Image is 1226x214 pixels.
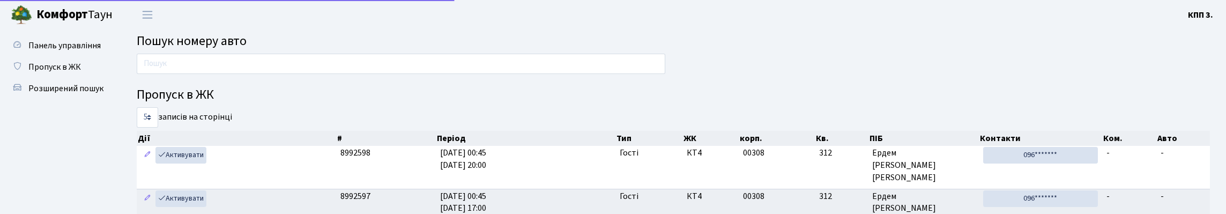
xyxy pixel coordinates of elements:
span: - [1161,190,1164,202]
th: Тип [615,131,682,146]
a: Пропуск в ЖК [5,56,113,78]
a: Редагувати [141,147,154,164]
th: Контакти [979,131,1102,146]
span: Пошук номеру авто [137,32,247,50]
th: Кв. [815,131,868,146]
th: Дії [137,131,336,146]
input: Пошук [137,54,665,74]
a: Панель управління [5,35,113,56]
span: 312 [819,147,864,159]
a: Активувати [155,147,206,164]
b: Комфорт [36,6,88,23]
span: Пропуск в ЖК [28,61,81,73]
span: Ердем [PERSON_NAME] [PERSON_NAME] [872,147,975,184]
span: - [1106,190,1110,202]
span: Панель управління [28,40,101,51]
a: КПП 3. [1188,9,1213,21]
span: [DATE] 00:45 [DATE] 20:00 [440,147,486,171]
button: Переключити навігацію [134,6,161,24]
span: Таун [36,6,113,24]
span: - [1161,147,1164,159]
span: Розширений пошук [28,83,103,94]
span: 00308 [743,147,764,159]
th: ПІБ [868,131,979,146]
img: logo.png [11,4,32,26]
span: 8992597 [340,190,370,202]
select: записів на сторінці [137,107,158,128]
a: Активувати [155,190,206,207]
th: Авто [1156,131,1210,146]
span: КТ4 [687,190,734,203]
th: Ком. [1102,131,1156,146]
span: Гості [620,147,638,159]
h4: Пропуск в ЖК [137,87,1210,103]
a: Редагувати [141,190,154,207]
a: Розширений пошук [5,78,113,99]
th: # [336,131,436,146]
span: 00308 [743,190,764,202]
span: 312 [819,190,864,203]
th: корп. [739,131,815,146]
th: ЖК [682,131,739,146]
th: Період [436,131,615,146]
span: 8992598 [340,147,370,159]
span: КТ4 [687,147,734,159]
span: - [1106,147,1110,159]
label: записів на сторінці [137,107,232,128]
span: Гості [620,190,638,203]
